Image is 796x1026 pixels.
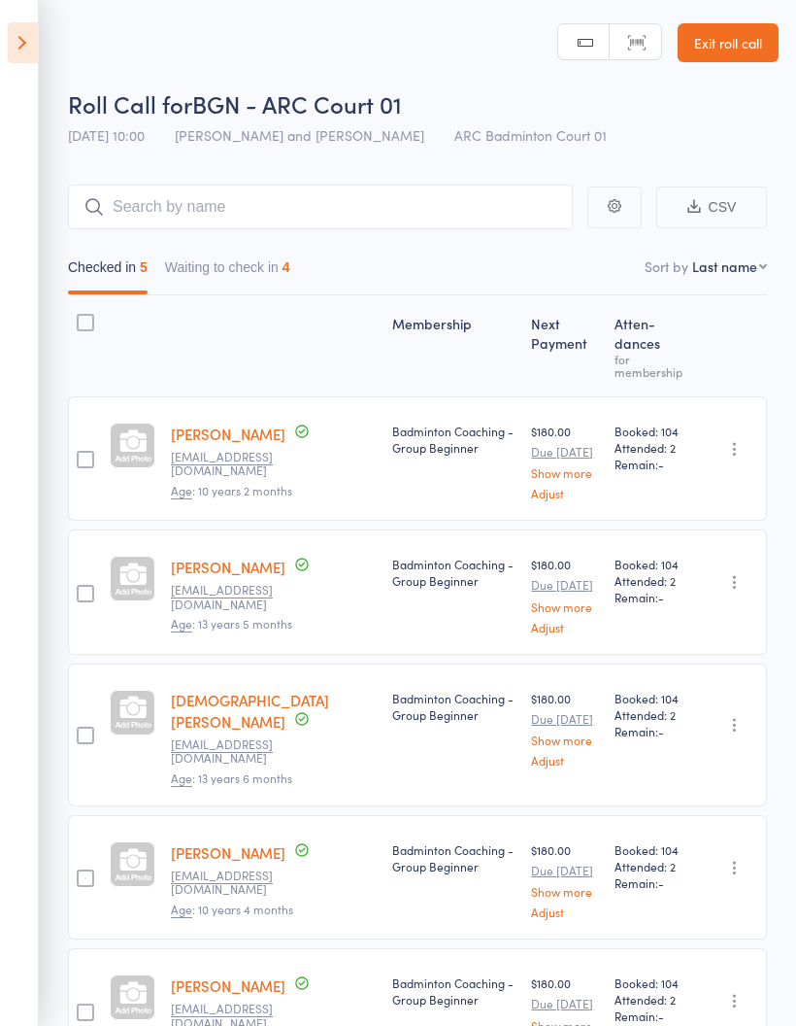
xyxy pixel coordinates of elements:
button: Checked in5 [68,250,148,294]
button: Waiting to check in4 [165,250,290,294]
span: - [658,456,664,472]
a: Show more [531,600,598,613]
span: Attended: 2 [614,439,688,456]
span: - [658,874,664,891]
a: Show more [531,734,598,746]
span: Attended: 2 [614,991,688,1008]
div: Badminton Coaching - Group Beginner [392,423,516,456]
input: Search by name [68,185,573,229]
div: for membership [614,353,688,378]
span: - [658,589,664,605]
small: Due [DATE] [531,578,598,592]
span: Remain: [614,874,688,891]
a: [PERSON_NAME] [171,842,285,863]
span: - [658,1008,664,1024]
button: CSV [656,187,767,228]
span: : 10 years 4 months [171,901,293,918]
span: [PERSON_NAME] and [PERSON_NAME] [175,125,424,145]
span: Booked: 104 [614,841,688,858]
span: Attended: 2 [614,572,688,589]
span: Roll Call for [68,87,192,120]
span: Attended: 2 [614,706,688,723]
a: Show more [531,466,598,479]
span: - [658,723,664,739]
div: $180.00 [531,556,598,633]
div: Last name [692,256,757,276]
small: Due [DATE] [531,997,598,1010]
span: : 10 years 2 months [171,482,292,499]
span: Remain: [614,589,688,605]
small: Joyveen@gmail.com [171,583,297,611]
a: [PERSON_NAME] [171,975,285,996]
span: ARC Badminton Court 01 [454,125,607,145]
span: [DATE] 10:00 [68,125,145,145]
span: Remain: [614,1008,688,1024]
div: 5 [140,259,148,275]
a: Show more [531,885,598,898]
span: Remain: [614,456,688,472]
div: Badminton Coaching - Group Beginner [392,841,516,874]
a: Exit roll call [678,23,779,62]
span: Booked: 104 [614,975,688,991]
div: $180.00 [531,841,598,918]
div: Badminton Coaching - Group Beginner [392,690,516,723]
small: Due [DATE] [531,864,598,877]
small: Due [DATE] [531,445,598,459]
span: Remain: [614,723,688,739]
a: Adjust [531,754,598,767]
a: Adjust [531,906,598,918]
div: Next Payment [523,304,606,388]
div: Badminton Coaching - Group Beginner [392,975,516,1008]
small: 2nidhi.d@gmail.com [171,450,297,478]
a: Adjust [531,487,598,499]
small: Sanakila@gmail.com [171,737,297,766]
span: Booked: 104 [614,690,688,706]
span: : 13 years 6 months [171,769,292,787]
div: $180.00 [531,690,598,767]
label: Sort by [645,256,688,276]
a: [DEMOGRAPHIC_DATA][PERSON_NAME] [171,690,329,732]
div: 4 [282,259,290,275]
div: Atten­dances [607,304,696,388]
span: Attended: 2 [614,858,688,874]
div: Badminton Coaching - Group Beginner [392,556,516,589]
small: Due [DATE] [531,712,598,726]
span: BGN - ARC Court 01 [192,87,402,120]
small: Pearlpatel612@gmail.com [171,869,297,897]
a: [PERSON_NAME] [171,424,285,444]
a: Adjust [531,621,598,633]
span: Booked: 104 [614,423,688,439]
div: $180.00 [531,423,598,499]
a: [PERSON_NAME] [171,557,285,577]
div: Membership [384,304,524,388]
span: : 13 years 5 months [171,615,292,633]
span: Booked: 104 [614,556,688,572]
